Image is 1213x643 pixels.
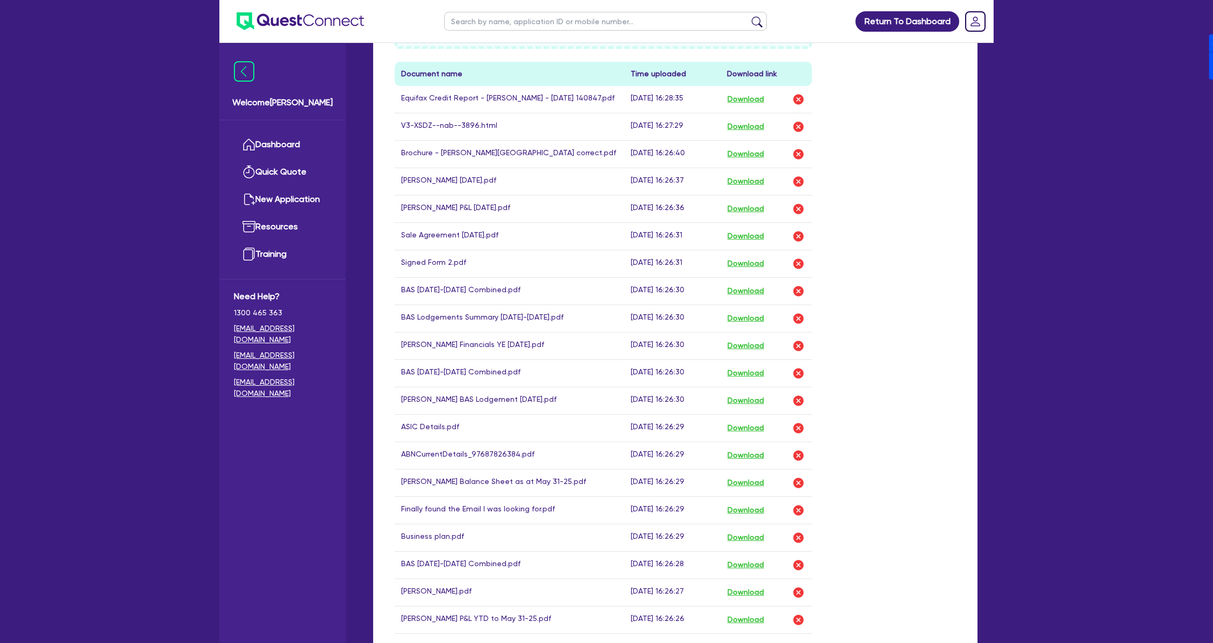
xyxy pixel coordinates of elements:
[792,230,805,243] img: delete-icon
[792,175,805,188] img: delete-icon
[792,367,805,380] img: delete-icon
[395,113,624,140] td: V3-XSDZ--nab--3896.html
[624,332,720,359] td: [DATE] 16:26:30
[624,524,720,551] td: [DATE] 16:26:29
[727,421,765,435] button: Download
[234,241,331,268] a: Training
[232,96,333,109] span: Welcome [PERSON_NAME]
[727,449,765,463] button: Download
[624,113,720,140] td: [DATE] 16:27:29
[242,248,255,261] img: training
[792,312,805,325] img: delete-icon
[395,140,624,168] td: Brochure - [PERSON_NAME][GEOGRAPHIC_DATA] correct.pdf
[395,62,624,86] th: Document name
[237,12,364,30] img: quest-connect-logo-blue
[720,62,812,86] th: Download link
[792,531,805,544] img: delete-icon
[855,11,959,32] a: Return To Dashboard
[624,305,720,332] td: [DATE] 16:26:30
[624,277,720,305] td: [DATE] 16:26:30
[624,442,720,469] td: [DATE] 16:26:29
[624,359,720,387] td: [DATE] 16:26:30
[624,496,720,524] td: [DATE] 16:26:29
[234,186,331,213] a: New Application
[792,203,805,215] img: delete-icon
[792,504,805,517] img: delete-icon
[624,140,720,168] td: [DATE] 16:26:40
[727,613,765,627] button: Download
[792,285,805,298] img: delete-icon
[395,168,624,195] td: [PERSON_NAME] [DATE].pdf
[792,120,805,133] img: delete-icon
[444,12,767,31] input: Search by name, application ID or mobile number...
[961,8,989,35] a: Dropdown toggle
[624,195,720,222] td: [DATE] 16:26:36
[395,414,624,442] td: ASIC Details.pdf
[727,229,765,243] button: Download
[727,120,765,134] button: Download
[395,442,624,469] td: ABNCurrentDetails_97687826384.pdf
[242,193,255,206] img: new-application
[395,277,624,305] td: BAS [DATE]-[DATE] Combined.pdf
[727,339,765,353] button: Download
[395,469,624,496] td: [PERSON_NAME] Balance Sheet as at May 31-25.pdf
[395,606,624,633] td: [PERSON_NAME] P&L YTD to May 31-25.pdf
[792,449,805,462] img: delete-icon
[395,524,624,551] td: Business plan.pdf
[395,387,624,414] td: [PERSON_NAME] BAS Lodgement [DATE].pdf
[395,332,624,359] td: [PERSON_NAME] Financials YE [DATE].pdf
[727,312,765,326] button: Download
[792,257,805,270] img: delete-icon
[792,476,805,489] img: delete-icon
[727,366,765,380] button: Download
[242,165,255,178] img: quick-quote
[395,359,624,387] td: BAS [DATE]-[DATE] Combined.pdf
[727,531,765,545] button: Download
[624,414,720,442] td: [DATE] 16:26:29
[234,158,331,186] a: Quick Quote
[395,579,624,606] td: [PERSON_NAME].pdf
[727,257,765,271] button: Download
[727,503,765,517] button: Download
[792,93,805,106] img: delete-icon
[792,559,805,572] img: delete-icon
[792,613,805,626] img: delete-icon
[234,131,331,158] a: Dashboard
[792,422,805,435] img: delete-icon
[727,394,765,408] button: Download
[234,377,331,399] a: [EMAIL_ADDRESS][DOMAIN_NAME]
[624,222,720,250] td: [DATE] 16:26:31
[395,305,624,332] td: BAS Lodgements Summary [DATE]-[DATE].pdf
[395,250,624,277] td: Signed Form 2.pdf
[624,168,720,195] td: [DATE] 16:26:37
[727,284,765,298] button: Download
[624,387,720,414] td: [DATE] 16:26:30
[727,175,765,189] button: Download
[395,222,624,250] td: Sale Agreement [DATE].pdf
[792,394,805,407] img: delete-icon
[234,213,331,241] a: Resources
[395,496,624,524] td: Finally found the Email I was looking for.pdf
[395,195,624,222] td: [PERSON_NAME] P&L [DATE].pdf
[234,323,331,345] a: [EMAIL_ADDRESS][DOMAIN_NAME]
[792,586,805,599] img: delete-icon
[727,202,765,216] button: Download
[234,290,331,303] span: Need Help?
[624,579,720,606] td: [DATE] 16:26:27
[624,606,720,633] td: [DATE] 16:26:26
[624,86,720,113] td: [DATE] 16:28:35
[624,469,720,496] td: [DATE] 16:26:29
[727,558,765,572] button: Download
[727,476,765,490] button: Download
[727,147,765,161] button: Download
[727,92,765,106] button: Download
[234,61,254,82] img: icon-menu-close
[242,220,255,233] img: resources
[792,148,805,161] img: delete-icon
[234,350,331,372] a: [EMAIL_ADDRESS][DOMAIN_NAME]
[727,586,765,599] button: Download
[624,250,720,277] td: [DATE] 16:26:31
[395,551,624,579] td: BAS [DATE]-[DATE] Combined.pdf
[624,62,720,86] th: Time uploaded
[792,339,805,352] img: delete-icon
